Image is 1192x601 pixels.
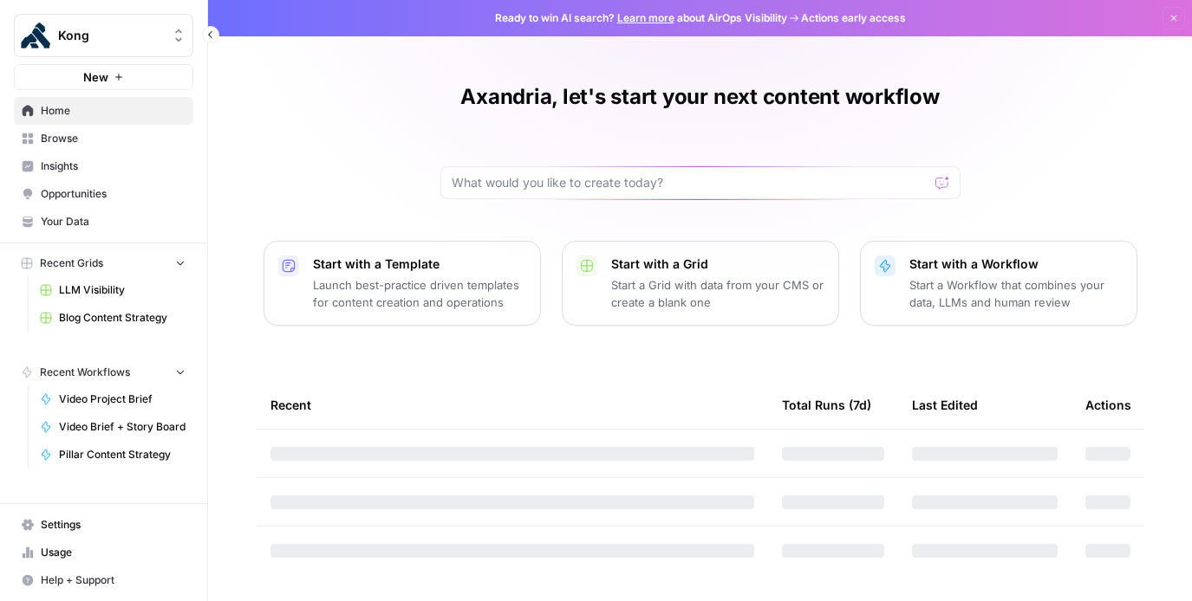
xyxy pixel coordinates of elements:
[14,152,193,180] a: Insights
[59,282,186,298] span: LLM Visibility
[32,385,193,413] a: Video Project Brief
[912,381,978,429] div: Last Edited
[41,158,186,174] span: Insights
[313,276,526,311] p: Launch best-practice driven templates for content creation and operations
[14,208,193,236] a: Your Data
[495,10,787,26] span: Ready to win AI search? about AirOps Visibility
[14,566,193,594] button: Help + Support
[41,517,186,533] span: Settings
[617,11,674,24] a: Learn more
[40,255,103,271] span: Recent Grids
[270,381,754,429] div: Recent
[611,255,824,273] p: Start with a Grid
[801,10,906,26] span: Actions early access
[14,511,193,539] a: Settings
[460,83,939,111] h1: Axandria, let's start your next content workflow
[32,304,193,332] a: Blog Content Strategy
[909,276,1123,311] p: Start a Workflow that combines your data, LLMs and human review
[14,64,193,90] button: New
[20,20,51,51] img: Kong Logo
[782,381,871,429] div: Total Runs (7d)
[58,27,163,44] span: Kong
[909,255,1123,273] p: Start with a Workflow
[313,255,526,273] p: Start with a Template
[32,413,193,441] a: Video Brief + Story Board
[59,391,186,407] span: Video Project Brief
[59,447,186,462] span: Pillar Content Strategy
[59,310,186,326] span: Blog Content Strategy
[14,14,193,57] button: Workspace: Kong
[14,359,193,385] button: Recent Workflows
[41,545,186,560] span: Usage
[41,131,186,146] span: Browse
[14,539,193,566] a: Usage
[14,180,193,208] a: Opportunities
[41,186,186,202] span: Opportunities
[32,276,193,304] a: LLM Visibility
[452,174,928,191] input: What would you like to create today?
[41,103,186,119] span: Home
[562,241,839,326] button: Start with a GridStart a Grid with data from your CMS or create a blank one
[83,68,108,86] span: New
[14,125,193,152] a: Browse
[41,572,186,588] span: Help + Support
[40,365,130,380] span: Recent Workflows
[32,441,193,469] a: Pillar Content Strategy
[611,276,824,311] p: Start a Grid with data from your CMS or create a blank one
[264,241,541,326] button: Start with a TemplateLaunch best-practice driven templates for content creation and operations
[59,419,186,435] span: Video Brief + Story Board
[1085,381,1131,429] div: Actions
[14,97,193,125] a: Home
[14,250,193,276] button: Recent Grids
[860,241,1137,326] button: Start with a WorkflowStart a Workflow that combines your data, LLMs and human review
[41,214,186,229] span: Your Data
